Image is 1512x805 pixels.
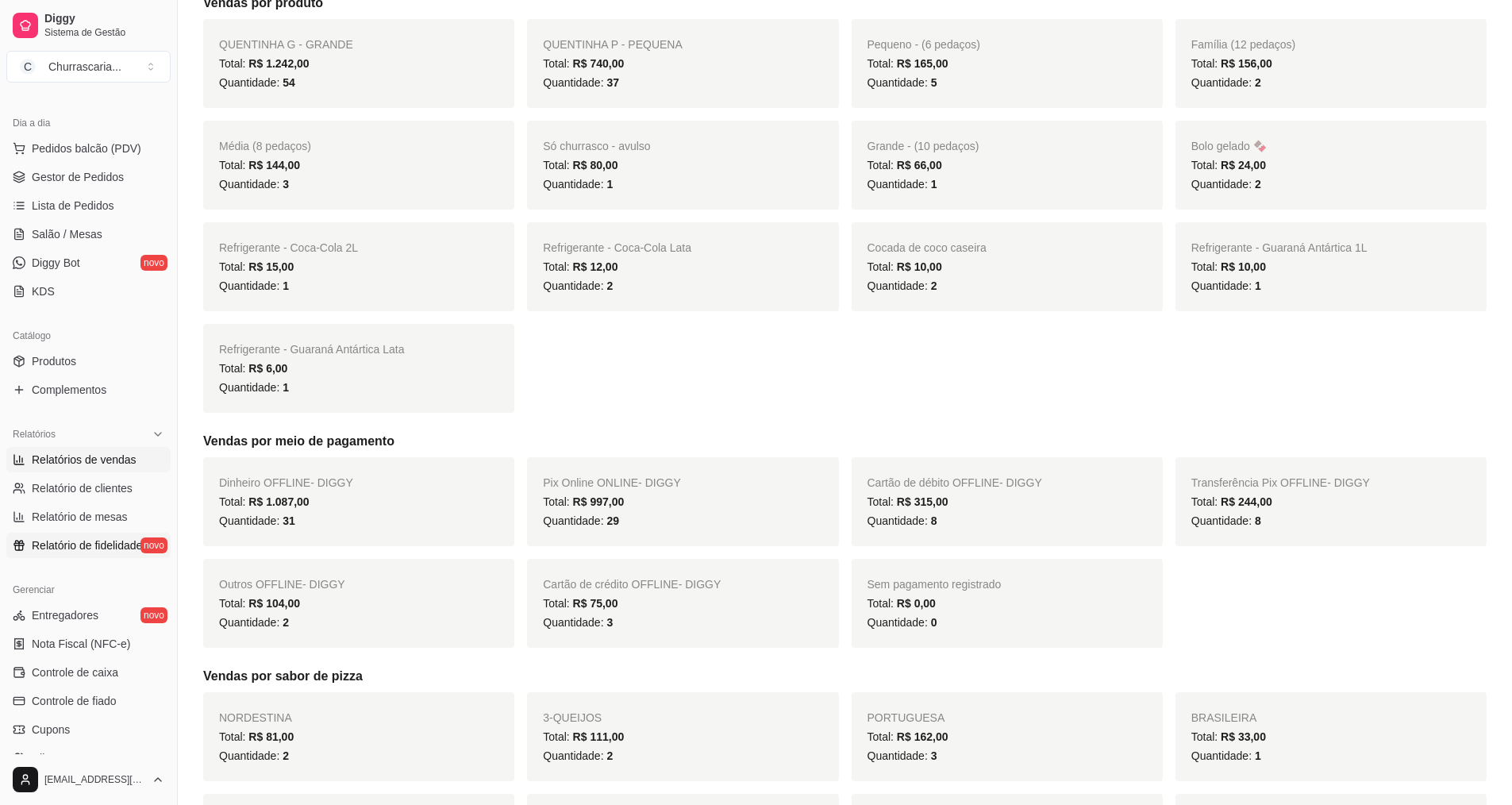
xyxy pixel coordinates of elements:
span: Total: [1191,57,1272,70]
span: 1 [606,178,613,191]
span: [EMAIL_ADDRESS][DOMAIN_NAME] [44,773,145,786]
span: Quantidade: [1191,514,1261,527]
span: R$ 15,00 [248,260,294,273]
span: 8 [1255,514,1261,527]
span: Total: [219,597,300,610]
a: Salão / Mesas [6,221,171,247]
span: Total: [1191,260,1266,273]
span: Total: [868,597,936,610]
span: 29 [606,514,619,527]
span: R$ 997,00 [573,495,625,508]
a: Relatórios de vendas [6,447,171,472]
span: Bolo gelado 🍫 [1191,140,1267,152]
span: 31 [283,514,295,527]
span: QUENTINHA G - GRANDE [219,38,353,51]
button: [EMAIL_ADDRESS][DOMAIN_NAME] [6,761,171,799]
span: R$ 66,00 [897,159,942,171]
span: Total: [868,159,942,171]
span: R$ 24,00 [1221,159,1266,171]
span: R$ 10,00 [1221,260,1266,273]
span: Quantidade: [219,514,295,527]
span: KDS [32,283,55,299]
span: Quantidade: [543,76,619,89]
span: Quantidade: [1191,279,1261,292]
a: Complementos [6,377,171,402]
span: R$ 740,00 [573,57,625,70]
span: Total: [543,159,617,171]
span: Total: [1191,730,1266,743]
span: Total: [219,57,310,70]
span: Total: [219,730,294,743]
span: Refrigerante - Guaraná Antártica Lata [219,343,404,356]
span: Quantidade: [543,279,613,292]
div: Churrascaria ... [48,59,121,75]
span: Só churrasco - avulso [543,140,650,152]
span: QUENTINHA P - PEQUENA [543,38,683,51]
a: DiggySistema de Gestão [6,6,171,44]
a: Produtos [6,349,171,374]
span: Controle de fiado [32,693,117,709]
span: Nota Fiscal (NFC-e) [32,636,130,652]
span: Quantidade: [219,178,289,191]
span: Produtos [32,353,76,369]
span: R$ 75,00 [573,597,618,610]
span: Total: [868,57,948,70]
span: R$ 244,00 [1221,495,1272,508]
span: Total: [868,260,942,273]
span: R$ 111,00 [573,730,625,743]
span: Grande - (10 pedaços) [868,140,979,152]
span: R$ 165,00 [897,57,948,70]
span: Total: [543,260,617,273]
span: R$ 81,00 [248,730,294,743]
a: Entregadoresnovo [6,603,171,628]
span: Quantidade: [868,514,937,527]
span: 2 [283,749,289,762]
span: Cartão de crédito OFFLINE - DIGGY [543,578,721,591]
span: Relatórios de vendas [32,452,137,468]
span: Gestor de Pedidos [32,169,124,185]
span: Salão / Mesas [32,226,102,242]
span: Total: [1191,159,1266,171]
span: Refrigerante - Guaraná Antártica 1L [1191,241,1368,254]
span: 54 [283,76,295,89]
span: Total: [868,730,948,743]
span: R$ 80,00 [573,159,618,171]
span: Quantidade: [543,178,613,191]
span: Cocada de coco caseira [868,241,987,254]
span: 1 [1255,749,1261,762]
span: R$ 10,00 [897,260,942,273]
span: Sistema de Gestão [44,26,164,39]
span: Total: [219,159,300,171]
button: Select a team [6,51,171,83]
span: 3-QUEIJOS [543,711,602,724]
span: Quantidade: [543,514,619,527]
span: NORDESTINA [219,711,292,724]
span: C [20,59,36,75]
a: Relatório de fidelidadenovo [6,533,171,558]
span: 8 [931,514,937,527]
div: Gerenciar [6,577,171,603]
span: Total: [219,260,294,273]
span: Quantidade: [1191,76,1261,89]
span: 2 [1255,178,1261,191]
span: R$ 12,00 [573,260,618,273]
span: Pedidos balcão (PDV) [32,141,141,156]
span: Quantidade: [543,616,613,629]
span: 5 [931,76,937,89]
a: Relatório de mesas [6,504,171,530]
span: Clientes [32,750,72,766]
span: Controle de caixa [32,664,118,680]
span: 3 [283,178,289,191]
span: Diggy Bot [32,255,80,271]
span: 2 [283,616,289,629]
span: Entregadores [32,607,98,623]
span: R$ 6,00 [248,362,287,375]
span: 2 [606,279,613,292]
span: Quantidade: [1191,178,1261,191]
span: 1 [283,279,289,292]
span: Pequeno - (6 pedaços) [868,38,980,51]
span: Outros OFFLINE - DIGGY [219,578,345,591]
a: Lista de Pedidos [6,193,171,218]
span: Total: [1191,495,1272,508]
span: Total: [543,495,624,508]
